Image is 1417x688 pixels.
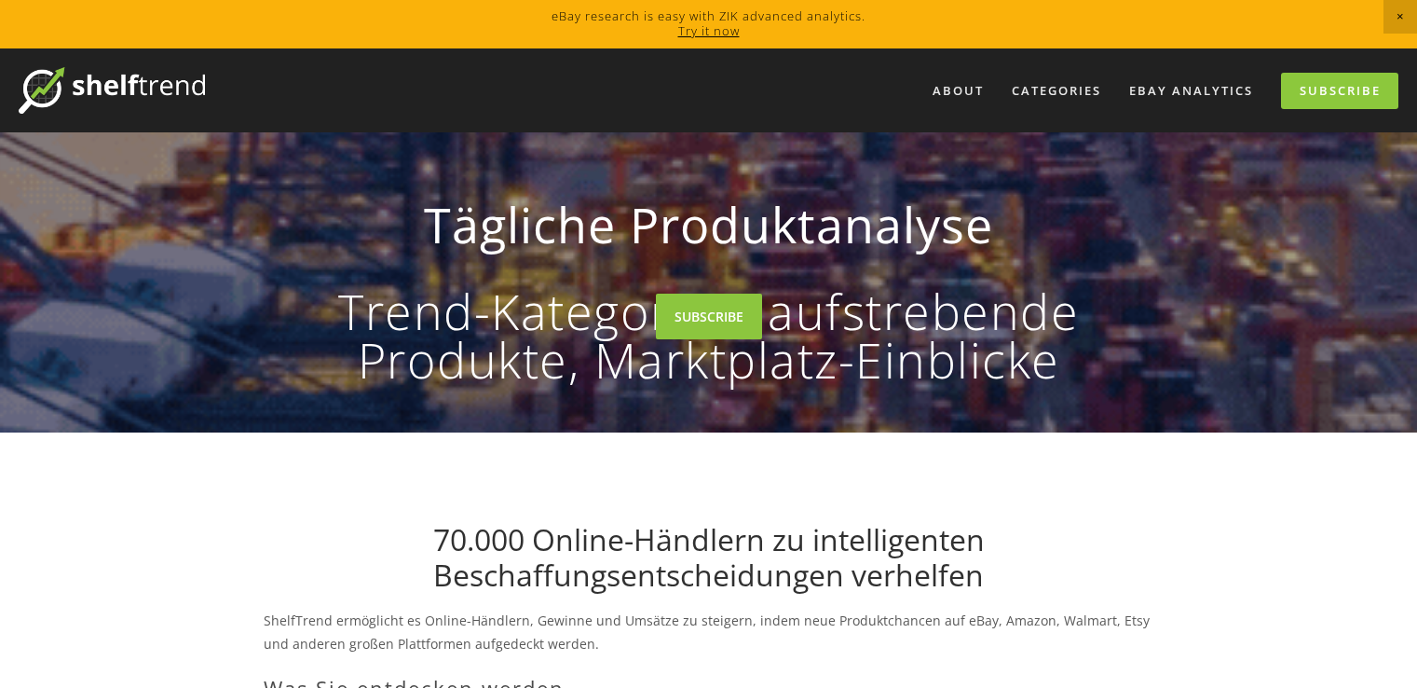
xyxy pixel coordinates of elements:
[1000,76,1113,106] div: Categories
[1281,73,1398,109] a: Subscribe
[264,522,1154,594] h1: 70.000 Online-Händlern zu intelligenten Beschaffungsentscheidungen verhelfen
[1117,76,1265,106] a: eBay Analytics
[293,181,1124,268] strong: Tägliche Produktanalyse
[656,294,762,339] a: SUBSCRIBE
[920,76,996,106] a: About
[678,22,740,39] a: Try it now
[293,287,1124,384] p: Trend-Kategorien, aufstrebende Produkte, Marktplatz-Einblicke
[264,609,1154,655] p: ShelfTrend ermöglicht es Online-Händlern, Gewinne und Umsätze zu steigern, indem neue Produktchan...
[19,67,205,114] img: ShelfTrend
